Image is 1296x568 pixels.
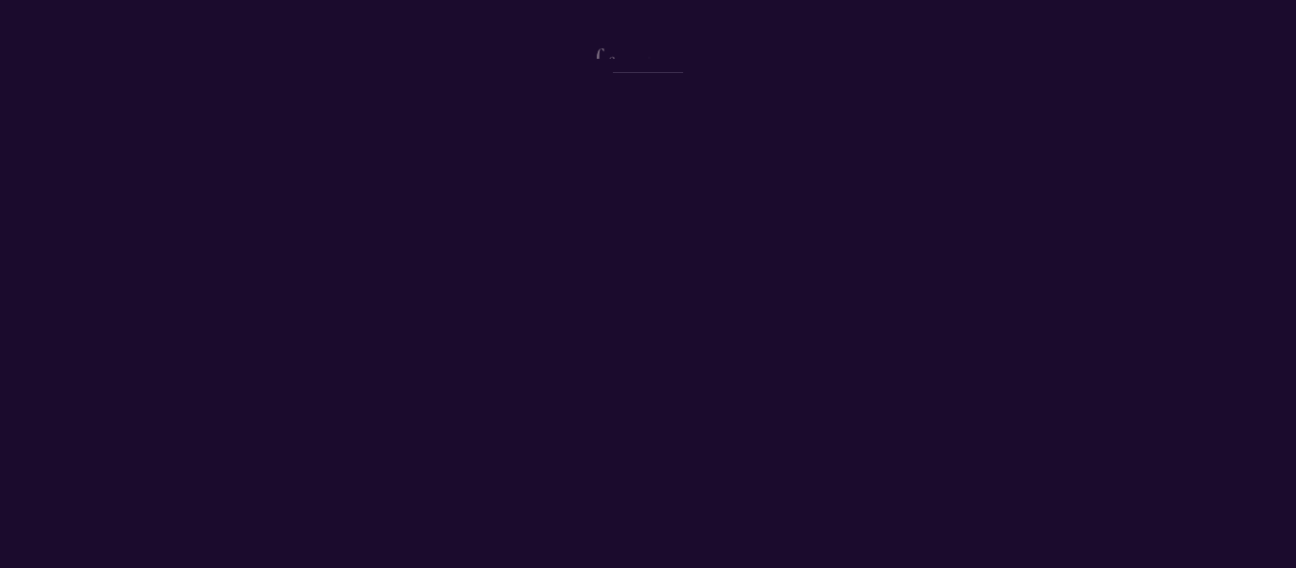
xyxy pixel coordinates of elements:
div: l [647,52,651,83]
div: l [651,53,655,84]
div: a [655,53,663,84]
div: e [639,52,647,83]
div: C [596,43,604,74]
div: o [604,46,616,77]
div: t [663,53,669,84]
div: n [616,47,625,79]
div: s [625,49,633,81]
div: t [633,51,639,82]
div: i [669,53,674,84]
